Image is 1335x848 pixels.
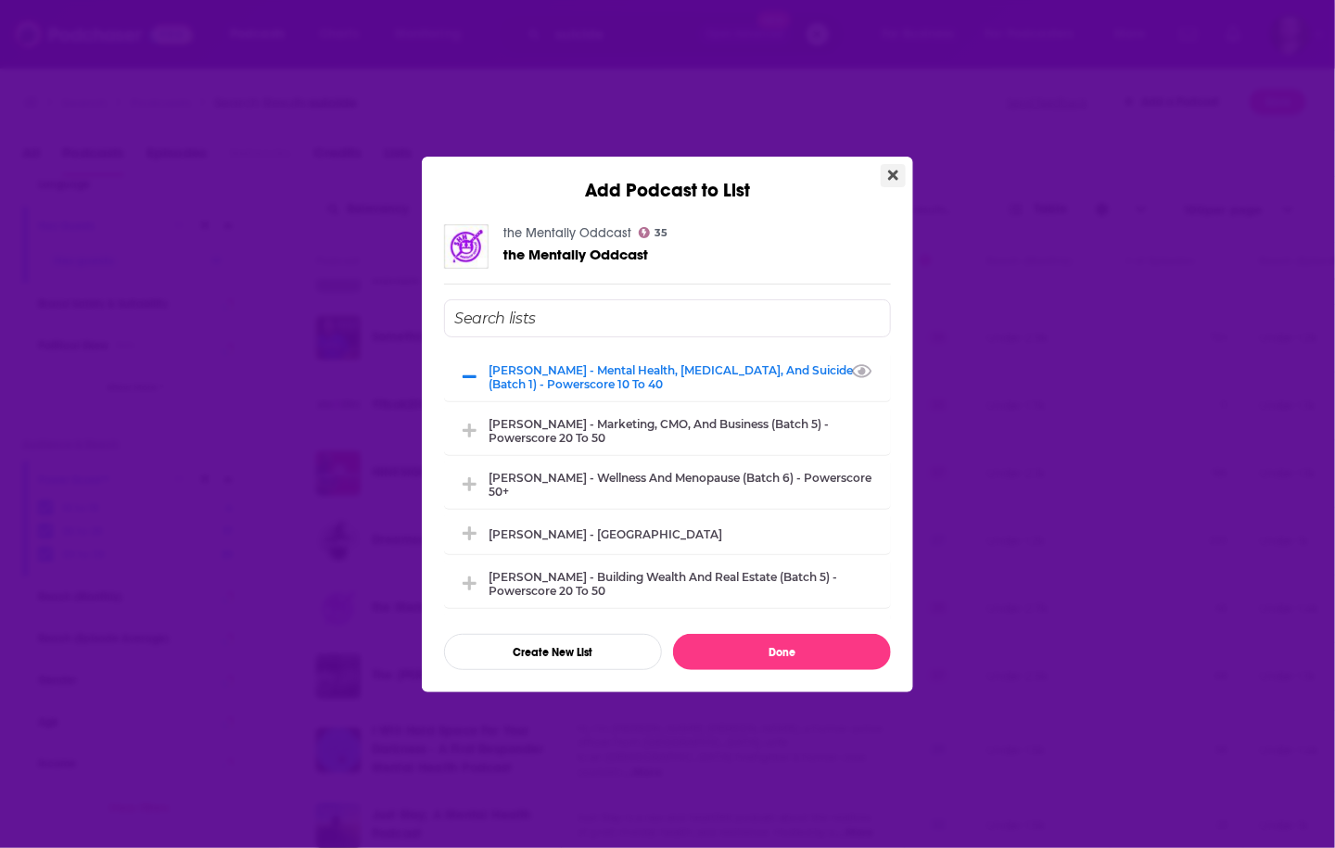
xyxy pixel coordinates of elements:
[489,471,880,499] div: [PERSON_NAME] - Wellness and Menopause (Batch 6) - Powerscore 50+
[673,634,891,670] button: Done
[444,299,891,337] input: Search lists
[444,460,891,509] div: Justin Hai - Wellness and Menopause (Batch 6) - Powerscore 50+
[444,513,891,554] div: Natalie Cloutier - Canada
[489,527,722,541] div: [PERSON_NAME] - [GEOGRAPHIC_DATA]
[503,247,648,262] a: the Mentally Oddcast
[444,559,891,608] div: Whitney Hutten - Building Wealth and Real Estate (Batch 5) - Powerscore 20 to 50
[444,299,891,670] div: Add Podcast To List
[639,227,668,238] a: 35
[655,229,668,237] span: 35
[444,406,891,455] div: Dima Zelikman - Marketing, CMO, and Business (Batch 5) - Powerscore 20 to 50
[503,225,631,241] a: the Mentally Oddcast
[881,164,906,187] button: Close
[489,570,880,598] div: [PERSON_NAME] - Building Wealth and Real Estate (Batch 5) - Powerscore 20 to 50
[489,363,880,391] div: [PERSON_NAME] - Mental health, [MEDICAL_DATA], and Suicide (Batch 1) - Powerscore 10 to 40
[422,157,913,202] div: Add Podcast to List
[444,613,891,653] div: Justin Hai - Menopause (Batch 5) - Powerscore 20 to 50
[444,634,662,670] button: Create New List
[444,352,891,401] div: Brittany Bennet - Mental health, Depression, and Suicide (Batch 1) - Powerscore 10 to 40
[663,387,674,389] button: View Link
[444,224,489,269] img: the Mentally Oddcast
[489,417,880,445] div: [PERSON_NAME] - Marketing, CMO, and Business (Batch 5) - Powerscore 20 to 50
[503,246,648,263] span: the Mentally Oddcast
